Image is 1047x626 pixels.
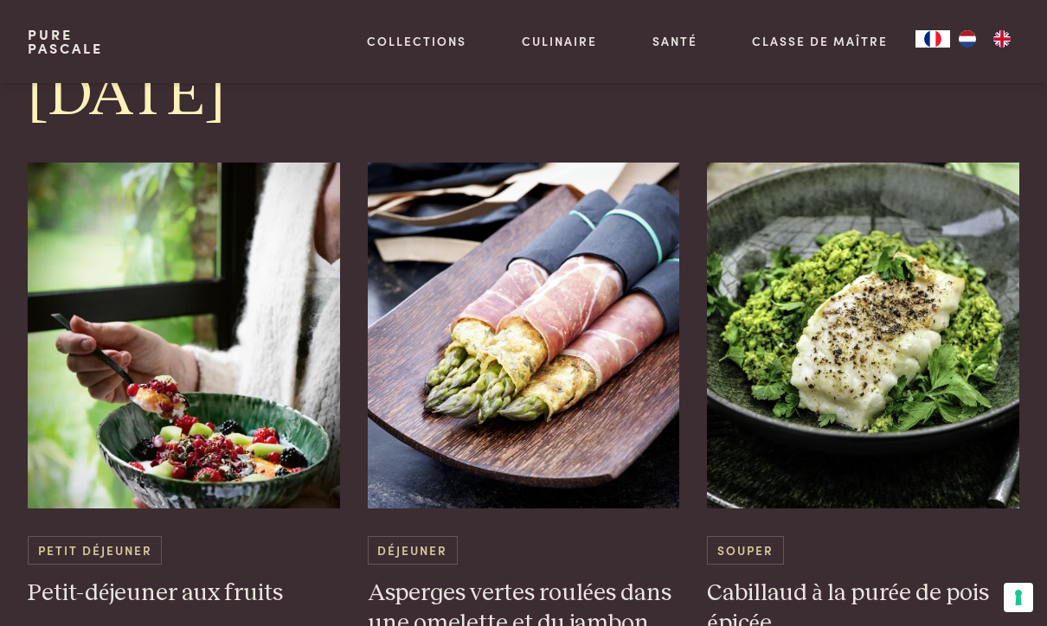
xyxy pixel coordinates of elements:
[28,163,340,609] a: Petit-déjeuner aux fruits Petit déjeuner Petit-déjeuner aux fruits
[28,536,162,565] span: Petit déjeuner
[752,32,888,50] a: Classe de maître
[368,536,458,565] span: Déjeuner
[28,163,340,508] img: Petit-déjeuner aux fruits
[950,30,1019,48] ul: Language list
[707,536,783,565] span: Souper
[28,57,1019,135] h1: [DATE]
[1004,583,1033,612] button: Vos préférences en matière de consentement pour les technologies de suivi
[368,163,680,508] img: Asperges vertes roulées dans une omelette et du jambon (keto)
[985,30,1019,48] a: EN
[950,30,985,48] a: NL
[28,28,103,55] a: PurePascale
[915,30,1019,48] aside: Language selected: Français
[915,30,950,48] a: FR
[915,30,950,48] div: Language
[28,578,340,609] h3: Petit-déjeuner aux fruits
[707,163,1019,508] img: Cabillaud à la purée de pois épicée
[367,32,466,50] a: Collections
[652,32,697,50] a: Santé
[522,32,597,50] a: Culinaire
